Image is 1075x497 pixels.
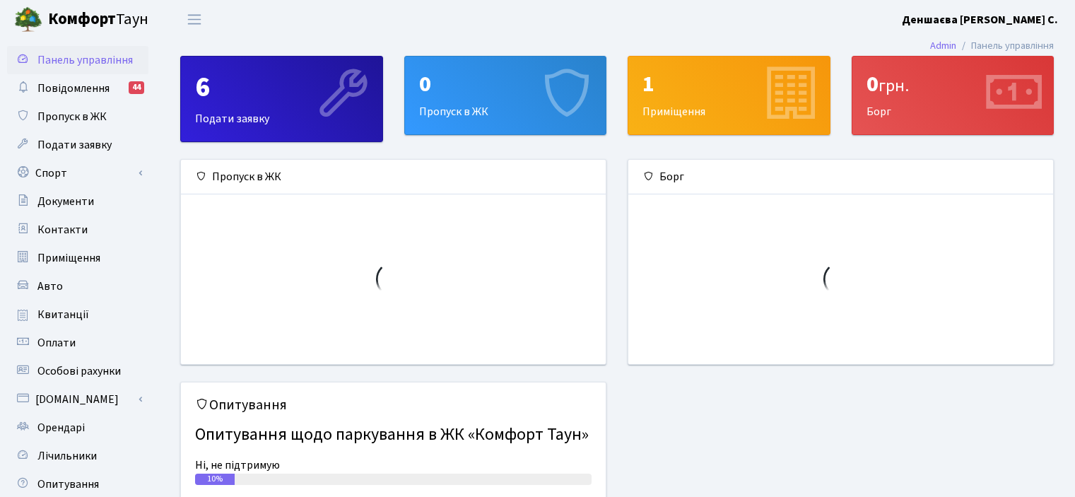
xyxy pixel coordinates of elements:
a: Лічильники [7,442,148,470]
a: Спорт [7,159,148,187]
button: Переключити навігацію [177,8,212,31]
nav: breadcrumb [909,31,1075,61]
b: Комфорт [48,8,116,30]
a: Панель управління [7,46,148,74]
a: Подати заявку [7,131,148,159]
b: Деншаєва [PERSON_NAME] С. [902,12,1058,28]
a: Приміщення [7,244,148,272]
a: 6Подати заявку [180,56,383,142]
div: 0 [419,71,592,98]
h4: Опитування щодо паркування в ЖК «Комфорт Таун» [195,419,592,451]
a: Орендарі [7,414,148,442]
a: 0Пропуск в ЖК [404,56,607,135]
a: Документи [7,187,148,216]
span: грн. [879,74,909,98]
div: Борг [628,160,1053,194]
a: Оплати [7,329,148,357]
div: 10% [195,474,235,485]
div: 1 [642,71,816,98]
span: Панель управління [37,52,133,68]
span: Подати заявку [37,137,112,153]
div: 0 [867,71,1040,98]
a: Контакти [7,216,148,244]
span: Квитанції [37,307,89,322]
a: Деншаєва [PERSON_NAME] С. [902,11,1058,28]
div: Пропуск в ЖК [181,160,606,194]
span: Особові рахунки [37,363,121,379]
div: Ні, не підтримую [195,457,592,474]
span: Контакти [37,222,88,238]
span: Орендарі [37,420,85,435]
span: Авто [37,279,63,294]
span: Пропуск в ЖК [37,109,107,124]
span: Таун [48,8,148,32]
div: Пропуск в ЖК [405,57,606,134]
div: Борг [852,57,1054,134]
span: Лічильники [37,448,97,464]
li: Панель управління [956,38,1054,54]
span: Повідомлення [37,81,110,96]
span: Оплати [37,335,76,351]
h5: Опитування [195,397,592,414]
div: 6 [195,71,368,105]
span: Приміщення [37,250,100,266]
a: Admin [930,38,956,53]
a: [DOMAIN_NAME] [7,385,148,414]
div: 44 [129,81,144,94]
a: Пропуск в ЖК [7,103,148,131]
a: Особові рахунки [7,357,148,385]
div: Подати заявку [181,57,382,141]
a: Повідомлення44 [7,74,148,103]
a: Квитанції [7,300,148,329]
div: Приміщення [628,57,830,134]
a: 1Приміщення [628,56,830,135]
span: Опитування [37,476,99,492]
span: Документи [37,194,94,209]
a: Авто [7,272,148,300]
img: logo.png [14,6,42,34]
